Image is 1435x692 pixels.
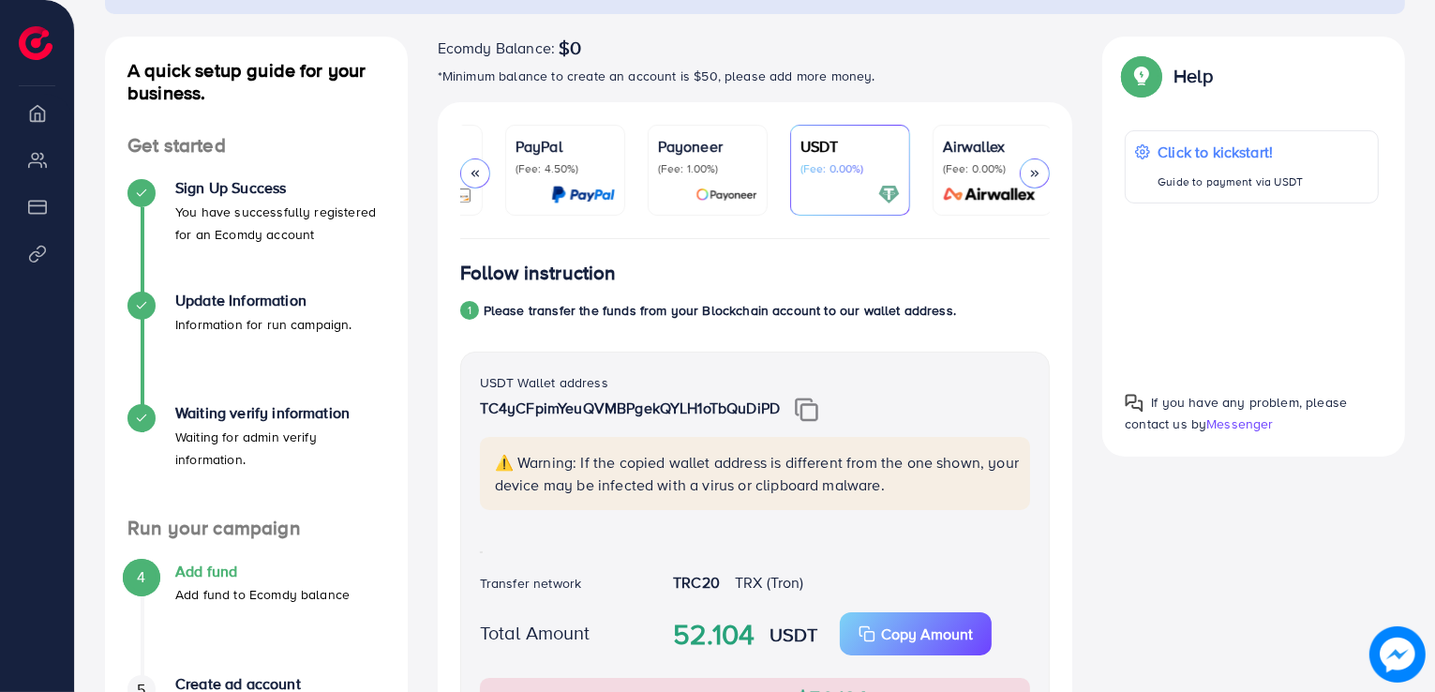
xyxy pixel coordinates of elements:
[795,398,818,422] img: img
[1125,59,1158,93] img: Popup guide
[658,135,757,158] p: Payoneer
[840,612,992,655] button: Copy Amount
[516,161,615,176] p: (Fee: 4.50%)
[1125,393,1347,433] span: If you have any problem, please contact us by
[559,37,581,59] span: $0
[1158,141,1303,163] p: Click to kickstart!
[673,572,720,593] strong: TRC20
[438,65,1073,87] p: *Minimum balance to create an account is $50, please add more money.
[105,563,408,675] li: Add fund
[175,583,350,606] p: Add fund to Ecomdy balance
[937,184,1042,205] img: card
[105,292,408,404] li: Update Information
[460,301,479,320] div: 1
[175,404,385,422] h4: Waiting verify information
[516,135,615,158] p: PayPal
[673,614,755,655] strong: 52.104
[105,179,408,292] li: Sign Up Success
[480,619,590,646] label: Total Amount
[438,37,555,59] span: Ecomdy Balance:
[105,517,408,540] h4: Run your campaign
[175,313,352,336] p: Information for run campaign.
[1125,394,1144,413] img: Popup guide
[460,262,617,285] h4: Follow instruction
[484,299,956,322] p: Please transfer the funds from your Blockchain account to our wallet address.
[658,161,757,176] p: (Fee: 1.00%)
[695,184,757,205] img: card
[735,572,804,593] span: TRX (Tron)
[105,59,408,104] h4: A quick setup guide for your business.
[105,134,408,158] h4: Get started
[175,563,350,580] h4: Add fund
[137,566,145,588] span: 4
[1173,65,1213,87] p: Help
[19,26,52,60] img: logo
[770,621,817,648] strong: USDT
[105,404,408,517] li: Waiting verify information
[495,451,1020,496] p: ⚠️ Warning: If the copied wallet address is different from the one shown, your device may be infe...
[1206,414,1273,433] span: Messenger
[943,135,1042,158] p: Airwallex
[480,397,1031,422] p: TC4yCFpimYeuQVMBPgekQYLH1oTbQuDiPD
[1371,628,1424,681] img: image
[480,373,608,392] label: USDT Wallet address
[175,426,385,471] p: Waiting for admin verify information.
[480,574,582,593] label: Transfer network
[878,184,900,205] img: card
[800,161,900,176] p: (Fee: 0.00%)
[175,179,385,197] h4: Sign Up Success
[1158,171,1303,193] p: Guide to payment via USDT
[175,292,352,309] h4: Update Information
[800,135,900,158] p: USDT
[551,184,615,205] img: card
[881,623,973,645] p: Copy Amount
[175,201,385,246] p: You have successfully registered for an Ecomdy account
[943,161,1042,176] p: (Fee: 0.00%)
